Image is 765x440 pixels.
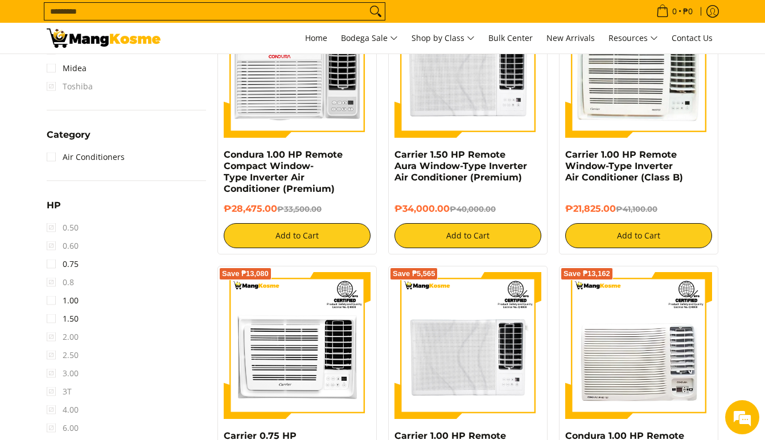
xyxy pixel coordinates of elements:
summary: Open [47,130,91,148]
span: We are offline. Please leave us a message. [24,143,199,258]
span: ₱0 [681,7,694,15]
span: 4.00 [47,401,79,419]
a: Bulk Center [483,23,538,54]
a: Resources [603,23,664,54]
h6: ₱34,000.00 [394,203,541,215]
span: Contact Us [672,32,713,43]
span: 0.60 [47,237,79,255]
span: Save ₱5,565 [393,270,435,277]
span: 2.50 [47,346,79,364]
button: Search [367,3,385,20]
img: Carrier 0.75 HP Remote Window-Type Compact Inverter Air Conditioner (Class B) [224,272,371,419]
span: Home [305,32,327,43]
del: ₱40,000.00 [450,204,496,213]
img: Condura 1.00 HP Remote Window-Type Inverter Air Conditioner (Class B) [565,272,712,419]
span: Category [47,130,91,139]
a: 1.00 [47,291,79,310]
button: Add to Cart [565,223,712,248]
span: Save ₱13,080 [222,270,269,277]
span: 3T [47,383,72,401]
span: 0 [671,7,678,15]
span: Toshiba [47,77,93,96]
span: 0.50 [47,219,79,237]
span: 2.00 [47,328,79,346]
span: Bulk Center [488,32,533,43]
span: Save ₱13,162 [564,270,610,277]
h6: ₱21,825.00 [565,203,712,215]
span: 6.00 [47,419,79,437]
a: Contact Us [666,23,718,54]
a: Midea [47,59,87,77]
span: • [653,5,696,18]
a: Home [299,23,333,54]
summary: Open [47,201,61,219]
img: Bodega Sale Aircon l Mang Kosme: Home Appliances Warehouse Sale Window Type [47,28,161,48]
a: 1.50 [47,310,79,328]
span: Resources [608,31,658,46]
img: Carrier 1.00 HP Remote Aura, Window-Type Inverter Air Conditioner (Premium) [394,272,541,419]
h6: ₱28,475.00 [224,203,371,215]
textarea: Type your message and click 'Submit' [6,311,217,351]
span: 3.00 [47,364,79,383]
del: ₱41,100.00 [616,204,657,213]
div: Minimize live chat window [187,6,214,33]
nav: Main Menu [172,23,718,54]
a: Air Conditioners [47,148,125,166]
a: Shop by Class [406,23,480,54]
button: Add to Cart [394,223,541,248]
del: ₱33,500.00 [277,204,322,213]
button: Add to Cart [224,223,371,248]
em: Submit [167,351,207,366]
span: New Arrivals [546,32,595,43]
a: Condura 1.00 HP Remote Compact Window-Type Inverter Air Conditioner (Premium) [224,149,343,194]
span: Shop by Class [412,31,475,46]
a: Carrier 1.00 HP Remote Window-Type Inverter Air Conditioner (Class B) [565,149,683,183]
span: Bodega Sale [341,31,398,46]
span: HP [47,201,61,210]
div: Leave a message [59,64,191,79]
a: Bodega Sale [335,23,404,54]
a: Carrier 1.50 HP Remote Aura Window-Type Inverter Air Conditioner (Premium) [394,149,527,183]
span: 0.8 [47,273,74,291]
a: New Arrivals [541,23,601,54]
a: 0.75 [47,255,79,273]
